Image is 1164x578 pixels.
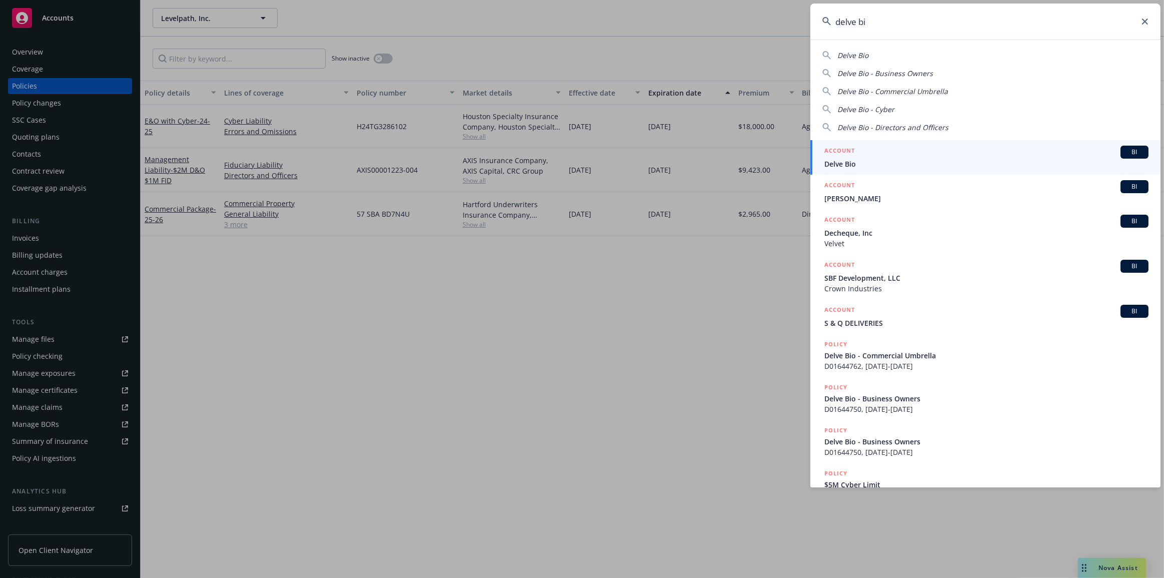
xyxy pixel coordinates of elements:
span: Decheque, Inc [824,228,1148,238]
a: ACCOUNTBIS & Q DELIVERIES [810,299,1160,334]
h5: POLICY [824,468,847,478]
span: BI [1124,148,1144,157]
span: S & Q DELIVERIES [824,318,1148,328]
span: Crown Industries [824,283,1148,294]
span: D01644750, [DATE]-[DATE] [824,404,1148,414]
h5: POLICY [824,382,847,392]
h5: ACCOUNT [824,305,855,317]
a: POLICYDelve Bio - Business OwnersD01644750, [DATE]-[DATE] [810,420,1160,463]
h5: POLICY [824,425,847,435]
h5: ACCOUNT [824,146,855,158]
span: Delve Bio - Commercial Umbrella [837,87,948,96]
a: ACCOUNTBISBF Development, LLCCrown Industries [810,254,1160,299]
span: Delve Bio [824,159,1148,169]
span: BI [1124,307,1144,316]
h5: ACCOUNT [824,180,855,192]
a: POLICYDelve Bio - Commercial UmbrellaD01644762, [DATE]-[DATE] [810,334,1160,377]
h5: POLICY [824,339,847,349]
span: BI [1124,262,1144,271]
span: Delve Bio [837,51,868,60]
h5: ACCOUNT [824,260,855,272]
span: Delve Bio - Business Owners [837,69,933,78]
span: BI [1124,217,1144,226]
a: ACCOUNTBIDecheque, IncVelvet [810,209,1160,254]
span: Delve Bio - Commercial Umbrella [824,350,1148,361]
a: POLICY$5M Cyber Limit [810,463,1160,506]
span: D01644750, [DATE]-[DATE] [824,447,1148,457]
a: POLICYDelve Bio - Business OwnersD01644750, [DATE]-[DATE] [810,377,1160,420]
a: ACCOUNTBIDelve Bio [810,140,1160,175]
span: [PERSON_NAME] [824,193,1148,204]
h5: ACCOUNT [824,215,855,227]
span: Delve Bio - Cyber [837,105,894,114]
span: $5M Cyber Limit [824,479,1148,490]
span: Delve Bio - Business Owners [824,436,1148,447]
input: Search... [810,4,1160,40]
span: Delve Bio - Directors and Officers [837,123,948,132]
span: D01644762, [DATE]-[DATE] [824,361,1148,371]
a: ACCOUNTBI[PERSON_NAME] [810,175,1160,209]
span: Delve Bio - Business Owners [824,393,1148,404]
span: Velvet [824,238,1148,249]
span: BI [1124,182,1144,191]
span: SBF Development, LLC [824,273,1148,283]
